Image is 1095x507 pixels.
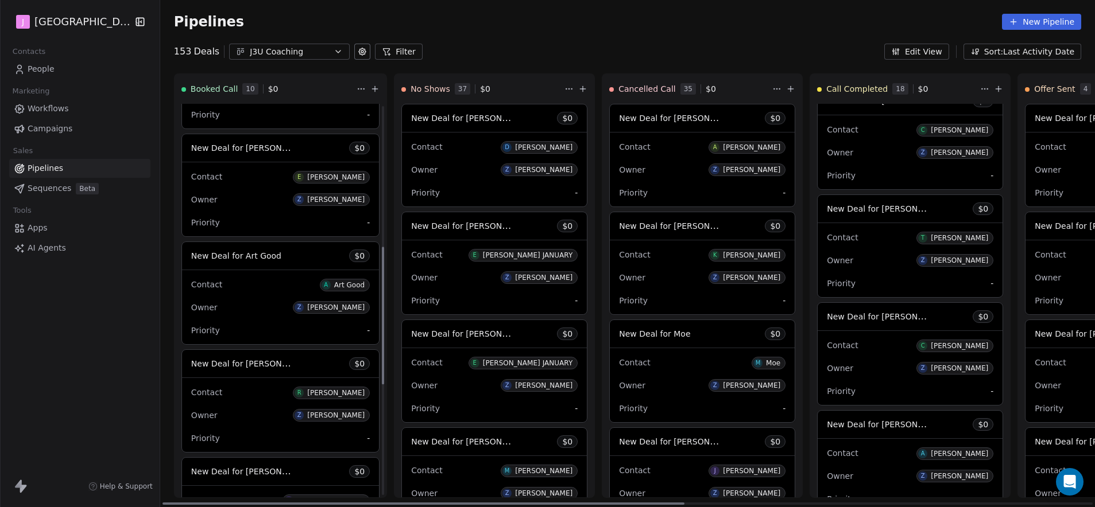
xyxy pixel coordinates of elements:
span: No Shows [411,83,450,95]
span: Contact [827,341,858,350]
span: $ 0 [706,83,716,95]
span: - [575,187,578,198]
span: - [367,432,370,444]
div: New Deal for [PERSON_NAME]$0ContactC[PERSON_NAME]OwnerZ[PERSON_NAME]Priority- [817,87,1003,190]
span: Owner [191,303,218,312]
span: - [783,403,786,414]
span: New Deal for [PERSON_NAME] [827,203,948,214]
span: Contact [191,280,222,289]
div: [PERSON_NAME] [723,274,780,282]
span: Contact [619,466,650,475]
span: Contact [619,250,650,259]
span: - [367,109,370,120]
span: $ 0 [268,83,278,95]
span: New Deal for [PERSON_NAME] [619,112,740,123]
div: [PERSON_NAME] [307,196,365,204]
span: Owner [411,381,438,390]
span: 18 [892,83,908,95]
span: New Deal for [PERSON_NAME] [191,358,312,369]
span: New Deal for [PERSON_NAME] [827,419,948,430]
span: Contact [1035,250,1066,259]
div: Z [921,471,925,481]
span: $ 0 [562,436,572,447]
span: Contact [1035,358,1066,367]
span: $ 0 [770,436,780,447]
span: [GEOGRAPHIC_DATA] [34,14,131,29]
span: Priority [827,171,856,180]
span: New Deal for [PERSON_NAME] JANUARY [411,220,570,231]
a: Campaigns [9,119,150,138]
div: 153 [174,45,219,58]
span: Owner [827,364,853,373]
span: Owner [191,195,218,204]
span: $ 0 [562,112,572,124]
div: [PERSON_NAME] [515,143,572,151]
div: New Deal for [PERSON_NAME] JANUARY$0ContactE[PERSON_NAME] JANUARYOwnerZ[PERSON_NAME]Priority- [401,319,587,423]
span: $ 0 [354,250,365,262]
span: Contacts [7,43,51,60]
div: J [714,466,716,475]
span: - [367,217,370,228]
span: New Deal for [PERSON_NAME] [411,112,532,123]
span: Help & Support [100,482,153,491]
button: New Pipeline [1002,14,1081,30]
div: [PERSON_NAME] [307,303,365,311]
span: AI Agents [28,242,66,254]
span: Owner [411,273,438,282]
div: [PERSON_NAME] [931,234,988,242]
div: [PERSON_NAME] [723,467,780,475]
div: [PERSON_NAME] [931,149,988,157]
div: [PERSON_NAME] [515,166,572,174]
span: Priority [827,387,856,396]
a: SequencesBeta [9,179,150,198]
span: $ 0 [562,220,572,232]
span: Offer Sent [1034,83,1075,95]
div: [PERSON_NAME] [931,364,988,372]
div: No Shows37$0 [401,74,562,104]
span: Owner [1035,381,1061,390]
div: New Deal for [PERSON_NAME]$0ContactD[PERSON_NAME]OwnerZ[PERSON_NAME]Priority- [401,104,587,207]
span: $ 0 [978,419,988,430]
div: [PERSON_NAME] [931,342,988,350]
button: Filter [375,44,423,60]
span: J [22,16,24,28]
div: Z [713,489,717,498]
div: New Deal for [PERSON_NAME] JANUARY$0ContactE[PERSON_NAME] JANUARYOwnerZ[PERSON_NAME]Priority- [401,212,587,315]
div: [PERSON_NAME] [307,173,365,181]
div: [PERSON_NAME] [515,381,572,389]
span: Priority [1035,296,1063,305]
div: [PERSON_NAME] [723,489,780,497]
div: Z [713,381,717,390]
div: Cancelled Call35$0 [609,74,770,104]
span: Contact [1035,466,1066,475]
span: Priority [827,279,856,288]
div: New Deal for [PERSON_NAME]$0ContactR[PERSON_NAME]OwnerZ[PERSON_NAME]Priority- [181,349,380,453]
span: Beta [76,183,99,194]
a: Pipelines [9,159,150,178]
span: Priority [1035,188,1063,197]
div: Z [921,148,925,157]
div: [PERSON_NAME] [723,166,780,174]
div: A [921,449,925,458]
div: [PERSON_NAME] [723,381,780,389]
span: Owner [191,411,218,420]
div: New Deal for [PERSON_NAME]$0ContactC[PERSON_NAME]OwnerZ[PERSON_NAME]Priority- [817,302,1003,405]
span: Contact [619,358,650,367]
div: Z [713,165,717,174]
div: Z [921,256,925,265]
div: E [473,251,477,260]
span: Priority [411,188,440,197]
div: J [288,496,289,505]
span: Owner [1035,489,1061,498]
span: Deals [194,45,219,58]
div: Moe [766,359,780,367]
div: Art Good [334,281,365,289]
span: People [28,63,55,75]
div: [PERSON_NAME] [723,143,780,151]
div: [PERSON_NAME] [931,472,988,480]
span: Tools [8,202,36,219]
span: Contact [191,388,222,397]
span: - [367,325,370,336]
span: $ 0 [354,142,365,154]
span: Contact [827,233,858,242]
